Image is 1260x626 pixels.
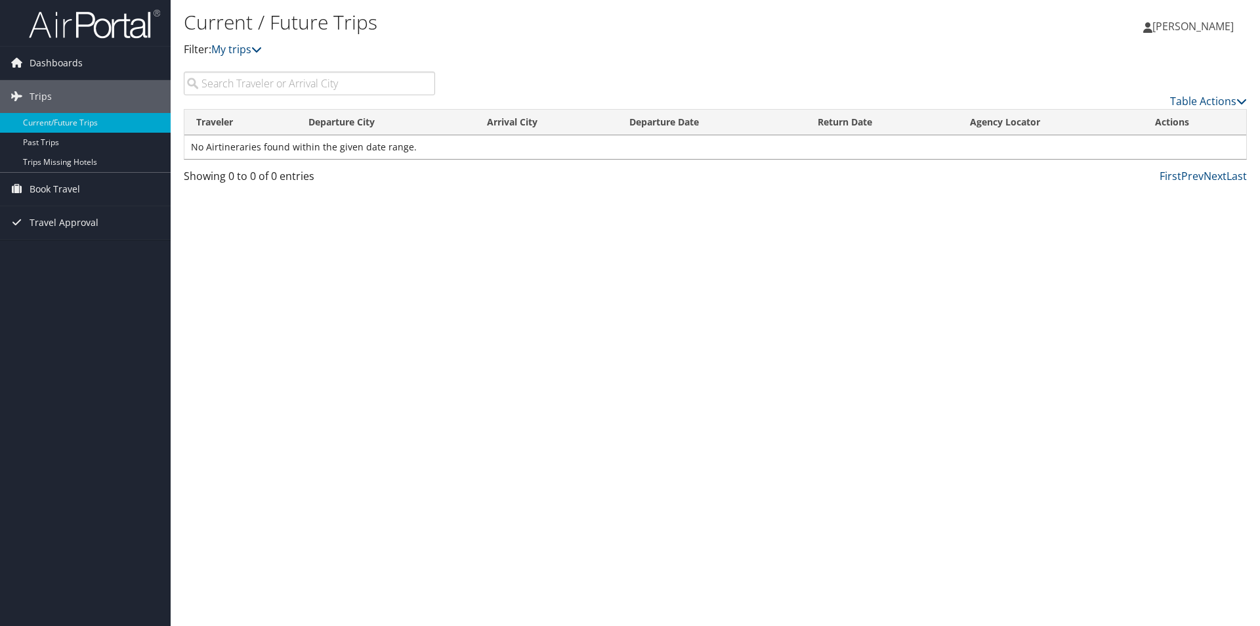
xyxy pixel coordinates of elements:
span: Dashboards [30,47,83,79]
span: Trips [30,80,52,113]
a: Prev [1181,169,1204,183]
th: Traveler: activate to sort column ascending [184,110,297,135]
input: Search Traveler or Arrival City [184,72,435,95]
th: Agency Locator: activate to sort column ascending [958,110,1143,135]
td: No Airtineraries found within the given date range. [184,135,1246,159]
h1: Current / Future Trips [184,9,892,36]
th: Actions [1143,110,1246,135]
a: Last [1227,169,1247,183]
a: [PERSON_NAME] [1143,7,1247,46]
span: [PERSON_NAME] [1152,19,1234,34]
a: Table Actions [1170,94,1247,108]
th: Arrival City: activate to sort column ascending [475,110,618,135]
a: Next [1204,169,1227,183]
span: Travel Approval [30,206,98,239]
th: Departure City: activate to sort column ascending [297,110,475,135]
span: Book Travel [30,173,80,206]
img: airportal-logo.png [29,9,160,39]
th: Departure Date: activate to sort column descending [618,110,806,135]
a: First [1160,169,1181,183]
th: Return Date: activate to sort column ascending [806,110,958,135]
div: Showing 0 to 0 of 0 entries [184,168,435,190]
a: My trips [211,42,262,56]
p: Filter: [184,41,892,58]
